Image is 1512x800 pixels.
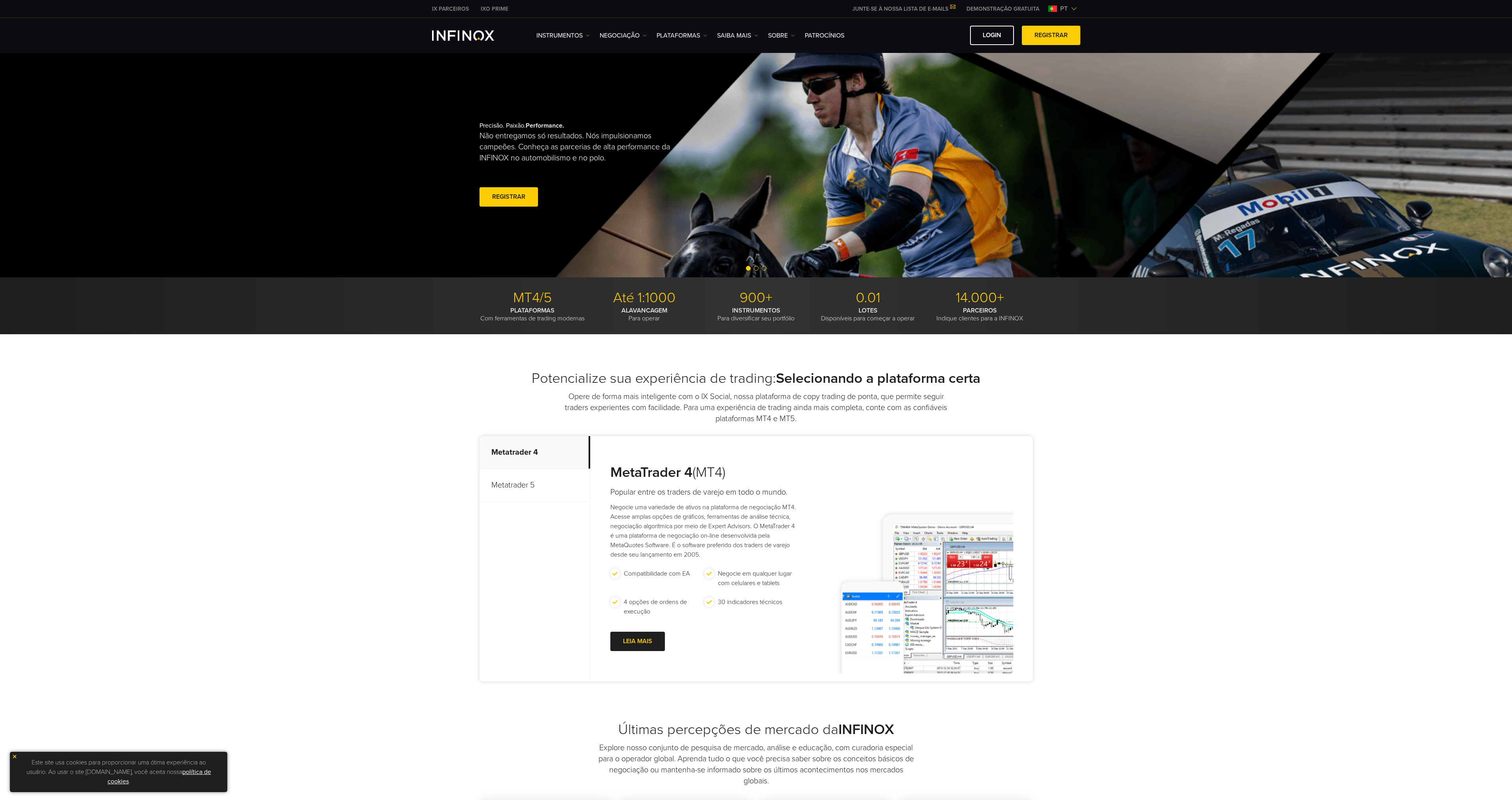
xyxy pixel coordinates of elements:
p: Metatrader 5 [479,469,590,502]
p: Explore nosso conjunto de pesquisa de mercado, análise e educação, com curadoria especial para o ... [597,742,916,787]
strong: PLATAFORMAS [510,307,555,314]
strong: Selecionando a plataforma certa [776,370,980,387]
p: Negocie em qualquer lugar com celulares e tablets [718,569,795,588]
span: pt [1057,4,1071,13]
a: Registrar [1022,26,1080,45]
h2: Potencialize sua experiência de trading: [479,370,1033,387]
p: Com ferramentas de trading modernas [479,307,585,322]
p: Até 1:1000 [591,289,697,307]
a: JUNTE-SE À NOSSA LISTA DE E-MAILS [846,6,961,12]
a: NEGOCIAÇÃO [600,31,647,40]
span: Go to slide 2 [754,266,759,271]
p: 30 indicadores técnicos [718,597,782,607]
p: 4 opções de ordens de execução [624,597,701,616]
p: Metatrader 4 [479,436,590,469]
p: Para operar [591,307,697,322]
a: INFINOX [475,5,514,13]
a: Login [970,26,1014,45]
p: Disponíveis para começar a operar [815,307,921,322]
strong: INSTRUMENTOS [732,307,780,314]
p: Não entregamos só resultados. Nós impulsionamos campeões. Conheça as parcerias de alta performanc... [479,130,679,164]
p: 900+ [703,289,809,307]
p: 0.01 [815,289,921,307]
a: LEIA MAIS [610,632,665,651]
p: Negocie uma variedade de ativos na plataforma de negociação MT4. Acesse amplas opções de gráficos... [610,503,799,559]
p: MT4/5 [479,289,585,307]
p: Opere de forma mais inteligente com o IX Social, nossa plataforma de copy trading de ponta, que p... [564,391,948,424]
a: SOBRE [768,31,795,40]
h4: Popular entre os traders de varejo em todo o mundo. [610,487,799,498]
strong: ALAVANCAGEM [621,307,667,314]
strong: PARCEIROS [963,307,997,314]
p: Indique clientes para a INFINOX [927,307,1033,322]
h3: (MT4) [610,464,799,481]
a: PLATAFORMAS [657,31,707,40]
a: INFINOX [426,5,475,13]
strong: MetaTrader 4 [610,464,693,481]
a: Saiba mais [717,31,758,40]
span: Go to slide 1 [746,266,751,271]
p: Para diversificar seu portfólio [703,307,809,322]
span: Go to slide 3 [762,266,766,271]
p: Compatibilidade com EA [624,569,690,578]
a: Instrumentos [536,31,590,40]
strong: Performance. [526,122,564,130]
img: yellow close icon [12,754,17,759]
h2: Últimas percepções de mercado da [479,721,1033,738]
strong: INFINOX [838,721,894,738]
a: Patrocínios [805,31,844,40]
p: 14.000+ [927,289,1033,307]
div: Precisão. Paixão. [479,109,729,221]
p: Este site usa cookies para proporcionar uma ótima experiência ao usuário. Ao usar o site [DOMAIN_... [14,756,223,788]
a: INFINOX Logo [432,30,513,41]
a: INFINOX MENU [961,5,1045,13]
strong: LOTES [859,307,878,314]
a: Registrar [479,187,538,207]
